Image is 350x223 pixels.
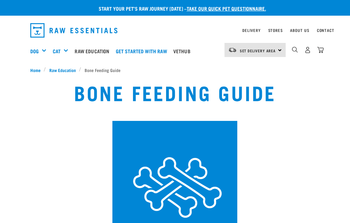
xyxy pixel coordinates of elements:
[30,67,44,73] a: Home
[30,67,41,73] span: Home
[114,39,172,64] a: Get started with Raw
[228,47,237,53] img: van-moving.png
[49,67,76,73] span: Raw Education
[30,67,320,73] nav: breadcrumbs
[317,47,324,53] img: home-icon@2x.png
[74,81,276,103] h1: Bone Feeding Guide
[46,67,79,73] a: Raw Education
[30,23,118,38] img: Raw Essentials Logo
[240,49,276,52] span: Set Delivery Area
[187,7,266,10] a: take our quick pet questionnaire.
[292,47,298,53] img: home-icon-1@2x.png
[290,29,309,31] a: About Us
[304,47,311,53] img: user.png
[30,47,39,55] a: Dog
[268,29,283,31] a: Stores
[53,47,61,55] a: Cat
[172,39,195,64] a: Vethub
[242,29,260,31] a: Delivery
[73,39,114,64] a: Raw Education
[25,21,325,40] nav: dropdown navigation
[317,29,334,31] a: Contact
